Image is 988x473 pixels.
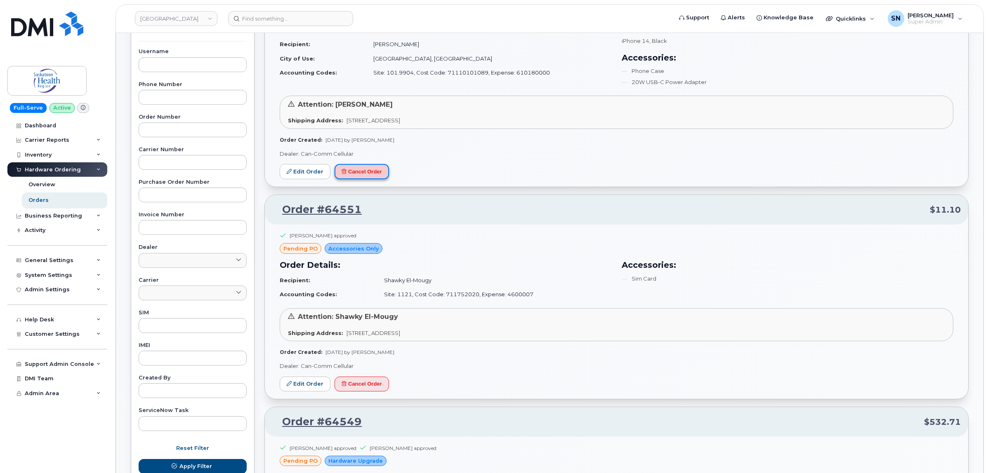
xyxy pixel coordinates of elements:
a: Knowledge Base [751,9,819,26]
span: Accessories Only [328,245,379,253]
a: Order #64549 [272,414,362,429]
span: Reset Filter [176,444,209,452]
span: Hardware Upgrade [328,457,383,465]
strong: Order Created: [280,137,322,143]
button: Cancel Order [335,377,389,392]
span: Apply Filter [179,462,212,470]
button: Reset Filter [139,441,247,456]
div: [PERSON_NAME] approved [370,445,436,452]
p: Dealer: Can-Comm Cellular [280,150,953,158]
iframe: Messenger Launcher [952,437,982,467]
strong: Shipping Address: [288,330,343,336]
span: , Black [649,37,667,44]
a: Support [673,9,715,26]
li: Phone Case [622,67,954,75]
span: pending PO [283,457,318,465]
button: Cancel Order [335,164,389,179]
label: Order Number [139,115,247,120]
span: $11.10 [930,204,961,216]
strong: Recipient: [280,41,310,47]
h3: Accessories: [622,259,954,271]
span: Quicklinks [836,15,866,22]
h3: Order Details: [280,259,612,271]
div: [PERSON_NAME] approved [290,232,356,239]
span: $532.71 [924,416,961,428]
span: [DATE] by [PERSON_NAME] [325,349,394,355]
label: Purchase Order Number [139,180,247,185]
label: Dealer [139,245,247,250]
strong: Accounting Codes: [280,291,337,297]
input: Find something... [228,11,353,26]
label: IMEI [139,343,247,348]
label: Carrier Number [139,147,247,152]
span: Alerts [728,14,745,22]
strong: Shipping Address: [288,117,343,124]
strong: Recipient: [280,277,310,283]
span: SN [891,14,901,23]
span: iPhone 14 [622,37,649,44]
span: Super Admin [908,19,954,25]
td: Shawky El-Mougy [377,273,611,288]
label: Username [139,49,247,54]
a: Edit Order [280,377,330,392]
span: Knowledge Base [764,14,814,22]
label: Invoice Number [139,212,247,218]
span: Attention: [PERSON_NAME] [298,101,393,108]
td: Site: 1121, Cost Code: 711752020, Expense: 4600007 [377,287,611,302]
td: [GEOGRAPHIC_DATA], [GEOGRAPHIC_DATA] [366,52,611,66]
span: [DATE] by [PERSON_NAME] [325,137,394,143]
span: Support [686,14,709,22]
div: Quicklinks [820,10,880,27]
span: Attention: Shawky El-Mougy [298,313,398,321]
p: Dealer: Can-Comm Cellular [280,362,953,370]
span: [STREET_ADDRESS] [347,117,400,124]
a: Alerts [715,9,751,26]
a: Order #64551 [272,202,362,217]
span: [STREET_ADDRESS] [347,330,400,336]
td: Site: 101.9904, Cost Code: 71110101089, Expense: 610180000 [366,66,611,80]
strong: Accounting Codes: [280,69,337,76]
h3: Accessories: [622,52,954,64]
label: SIM [139,310,247,316]
li: 20W USB-C Power Adapter [622,78,954,86]
span: [PERSON_NAME] [908,12,954,19]
li: Sim Card [622,275,954,283]
strong: Order Created: [280,349,322,355]
label: Created By [139,375,247,381]
a: Edit Order [280,164,330,179]
div: Sabrina Nguyen [882,10,968,27]
span: pending PO [283,245,318,253]
label: ServiceNow Task [139,408,247,413]
label: Carrier [139,278,247,283]
div: [PERSON_NAME] approved [290,445,356,452]
strong: City of Use: [280,55,315,62]
a: Saskatoon Health Region [135,11,217,26]
label: Phone Number [139,82,247,87]
td: [PERSON_NAME] [366,37,611,52]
